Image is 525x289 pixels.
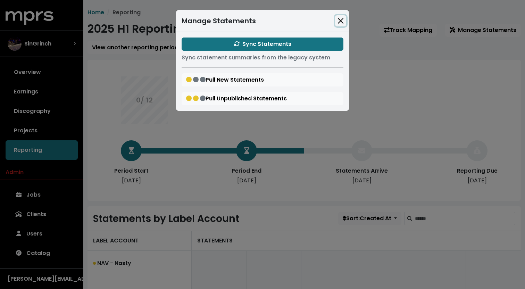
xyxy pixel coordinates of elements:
[182,16,256,26] div: Manage Statements
[186,76,264,84] span: Pull New Statements
[182,53,343,62] p: Sync statement summaries from the legacy system
[234,40,291,48] span: Sync Statements
[182,38,343,51] button: Sync Statements
[182,73,343,86] button: Pull New Statements
[182,92,343,105] button: Pull Unpublished Statements
[186,94,287,102] span: Pull Unpublished Statements
[335,15,346,26] button: Close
